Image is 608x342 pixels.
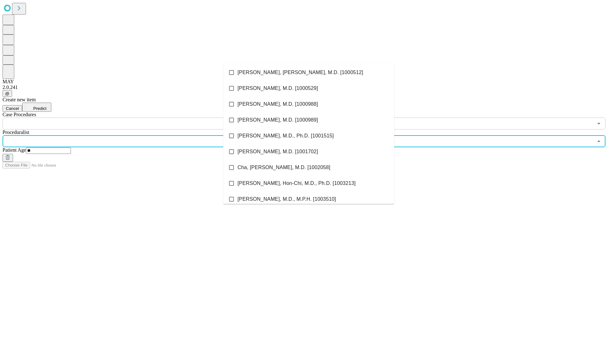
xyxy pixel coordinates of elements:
[22,103,51,112] button: Predict
[237,100,318,108] span: [PERSON_NAME], M.D. [1000988]
[3,147,26,153] span: Patient Age
[3,79,605,85] div: MAY
[237,69,363,76] span: [PERSON_NAME], [PERSON_NAME], M.D. [1000512]
[3,112,36,117] span: Scheduled Procedure
[3,90,12,97] button: @
[594,137,603,146] button: Close
[237,180,356,187] span: [PERSON_NAME], Hon-Chi, M.D., Ph.D. [1003213]
[5,91,9,96] span: @
[237,148,318,155] span: [PERSON_NAME], M.D. [1001702]
[3,97,36,102] span: Create new item
[6,106,19,111] span: Cancel
[594,119,603,128] button: Open
[3,130,29,135] span: Proceduralist
[237,164,330,171] span: Cha, [PERSON_NAME], M.D. [1002058]
[33,106,46,111] span: Predict
[3,105,22,112] button: Cancel
[3,85,605,90] div: 2.0.241
[237,132,334,140] span: [PERSON_NAME], M.D., Ph.D. [1001515]
[237,116,318,124] span: [PERSON_NAME], M.D. [1000989]
[237,195,336,203] span: [PERSON_NAME], M.D., M.P.H. [1003510]
[237,85,318,92] span: [PERSON_NAME], M.D. [1000529]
